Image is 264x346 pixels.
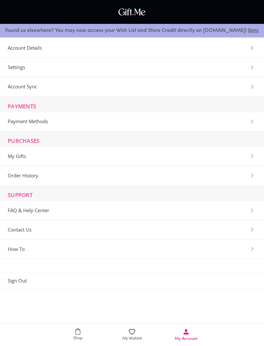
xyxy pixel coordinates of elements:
span: Contact Us [8,227,32,233]
span: Account Details [8,45,42,51]
span: Shop [73,335,82,341]
span: SUPPORT [8,192,33,198]
a: My Account [159,324,213,346]
a: Shop [51,324,105,346]
a: Sync [248,28,259,33]
span: FAQ & Help Center [8,207,49,213]
span: My Gifts [8,153,26,159]
span: PAYMENTS [8,103,36,109]
span: Order History [8,173,38,179]
span: How To [8,246,25,252]
p: Found us elsewhere? You may now access your Wish List and Store Credit directly on [DOMAIN_NAME]! [5,26,259,35]
img: GiftMe Logo [117,7,147,17]
span: Payment Methods [8,118,48,124]
span: PURCHASES [8,138,40,144]
a: My Wishlist [105,324,159,346]
span: My Account [175,336,197,342]
span: Settings [8,64,25,70]
span: Account Sync [8,84,37,90]
span: Sign Out [8,278,27,284]
span: My Wishlist [122,336,142,342]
